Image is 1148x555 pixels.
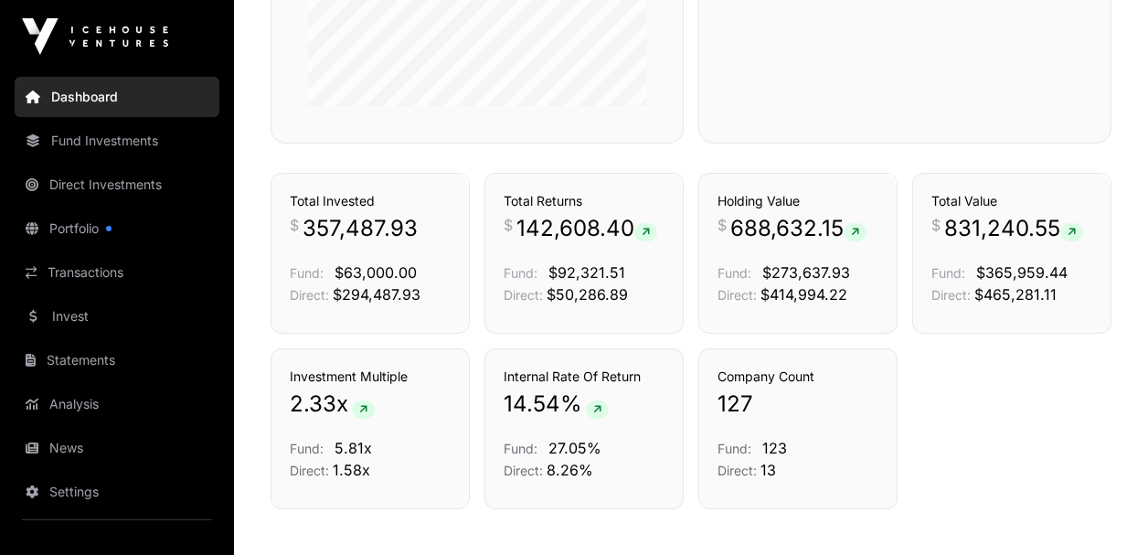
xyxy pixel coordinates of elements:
a: Direct Investments [15,165,219,205]
span: Fund: [931,265,965,281]
span: Fund: [717,265,751,281]
span: 123 [762,439,787,457]
img: Icehouse Ventures Logo [22,18,168,55]
span: Direct: [504,287,543,303]
span: 5.81x [335,439,372,457]
span: Direct: [717,287,757,303]
span: Fund: [717,441,751,456]
span: $ [504,214,513,236]
span: 142,608.40 [516,214,657,243]
span: Direct: [504,463,543,478]
a: Invest [15,296,219,336]
iframe: Chat Widget [1057,467,1148,555]
span: Fund: [504,265,537,281]
span: Direct: [290,287,329,303]
h3: Total Returns [504,192,664,210]
h3: Investment Multiple [290,368,451,386]
span: x [336,390,348,419]
span: $ [717,214,727,236]
h3: Holding Value [717,192,878,210]
span: Fund: [504,441,537,456]
h3: Total Invested [290,192,451,210]
span: $ [290,214,299,236]
span: 688,632.15 [730,214,866,243]
span: Direct: [931,287,971,303]
span: 2.33 [290,390,336,419]
a: Transactions [15,252,219,293]
span: $294,487.93 [333,285,420,304]
a: Dashboard [15,77,219,117]
span: 831,240.55 [944,214,1083,243]
a: Portfolio [15,208,219,249]
span: $414,994.22 [760,285,847,304]
span: Direct: [717,463,757,478]
span: $ [931,214,941,236]
span: $63,000.00 [335,263,417,282]
span: Fund: [290,265,324,281]
h3: Company Count [717,368,878,386]
span: 27.05% [548,439,601,457]
span: Direct: [290,463,329,478]
span: 8.26% [547,461,593,479]
a: Fund Investments [15,121,219,161]
span: $50,286.89 [547,285,628,304]
span: Fund: [290,441,324,456]
span: % [560,390,582,419]
span: $465,281.11 [974,285,1057,304]
a: News [15,428,219,468]
span: 1.58x [333,461,370,479]
h3: Internal Rate Of Return [504,368,664,386]
h3: Total Value [931,192,1092,210]
a: Settings [15,472,219,512]
span: $273,637.93 [762,263,850,282]
span: $92,321.51 [548,263,625,282]
a: Statements [15,340,219,380]
span: 357,487.93 [303,214,418,243]
span: 14.54 [504,390,560,419]
span: $365,959.44 [976,263,1068,282]
span: 127 [717,390,753,419]
span: 13 [760,461,776,479]
a: Analysis [15,384,219,424]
